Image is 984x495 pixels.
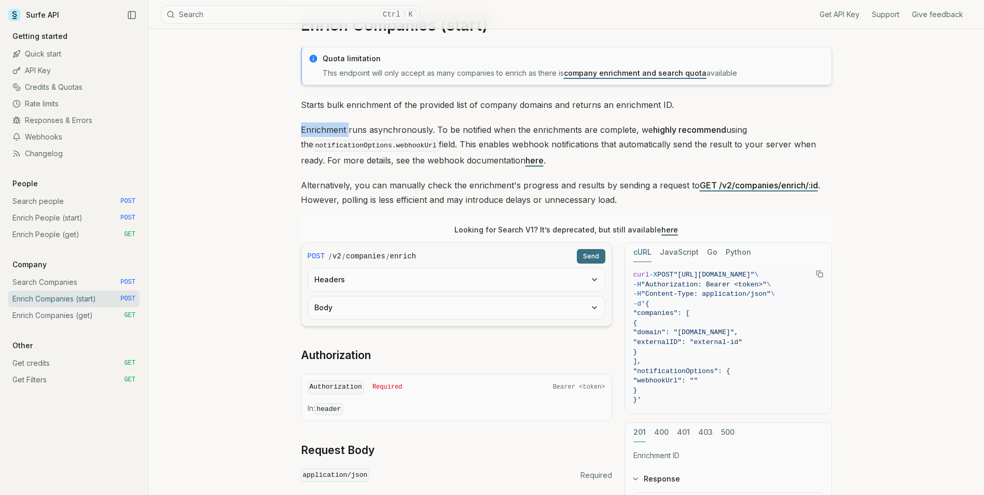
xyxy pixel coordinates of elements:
[641,290,771,298] span: "Content-Type: application/json"
[726,243,751,262] button: Python
[653,125,726,135] strong: highly recommend
[633,357,642,365] span: ],
[386,251,389,262] span: /
[8,291,140,307] a: Enrich Companies (start) POST
[8,340,37,351] p: Other
[721,423,734,442] button: 500
[8,62,140,79] a: API Key
[771,290,775,298] span: \
[323,68,825,78] p: This endpoint will only accept as many companies to enrich as there is available
[301,469,370,483] code: application/json
[633,243,652,262] button: cURL
[633,450,823,461] p: Enrichment ID
[633,396,642,404] span: }'
[812,266,827,282] button: Copy Text
[649,271,658,279] span: -X
[674,271,755,279] span: "[URL][DOMAIN_NAME]"
[633,423,646,442] button: 201
[332,251,341,262] code: v2
[700,180,818,190] a: GET /v2/companies/enrich/:id
[124,230,135,239] span: GET
[308,296,605,319] button: Body
[8,193,140,210] a: Search people POST
[301,348,371,363] a: Authorization
[308,380,364,394] code: Authorization
[564,68,706,77] a: company enrichment and search quota
[301,122,832,168] p: Enrichment runs asynchronously. To be notified when the enrichments are complete, we using the fi...
[633,377,698,384] span: "webhookUrl": ""
[454,225,678,235] p: Looking for Search V1? It’s deprecated, but still available
[301,98,832,112] p: Starts bulk enrichment of the provided list of company domains and returns an enrichment ID.
[8,129,140,145] a: Webhooks
[641,281,767,288] span: "Authorization: Bearer <token>"
[698,423,713,442] button: 403
[661,225,678,234] a: here
[633,271,649,279] span: curl
[124,311,135,320] span: GET
[8,226,140,243] a: Enrich People (get) GET
[313,140,439,152] code: notificationOptions.webhookUrl
[633,367,730,375] span: "notificationOptions": {
[633,281,642,288] span: -H
[633,348,637,356] span: }
[120,295,135,303] span: POST
[553,383,605,391] span: Bearer <token>
[372,383,403,391] span: Required
[657,271,673,279] span: POST
[8,31,72,42] p: Getting started
[633,290,642,298] span: -H
[912,9,963,20] a: Give feedback
[633,387,637,394] span: }
[124,7,140,23] button: Collapse Sidebar
[8,259,51,270] p: Company
[120,214,135,222] span: POST
[8,210,140,226] a: Enrich People (start) POST
[8,178,42,189] p: People
[308,268,605,291] button: Headers
[625,465,831,492] button: Response
[633,328,739,336] span: "domain": "[DOMAIN_NAME]",
[633,319,637,327] span: {
[872,9,899,20] a: Support
[315,403,343,415] code: header
[633,338,743,346] span: "externalID": "external-id"
[8,372,140,388] a: Get Filters GET
[633,300,642,308] span: -d
[654,423,669,442] button: 400
[767,281,771,288] span: \
[329,251,331,262] span: /
[124,376,135,384] span: GET
[633,309,690,317] span: "companies": [
[323,53,825,64] p: Quota limitation
[577,249,605,264] button: Send
[379,9,404,20] kbd: Ctrl
[346,251,385,262] code: companies
[8,95,140,112] a: Rate limits
[8,46,140,62] a: Quick start
[308,251,325,262] span: POST
[8,307,140,324] a: Enrich Companies (get) GET
[120,278,135,286] span: POST
[120,197,135,205] span: POST
[8,79,140,95] a: Credits & Quotas
[8,7,59,23] a: Surfe API
[8,274,140,291] a: Search Companies POST
[525,155,544,166] a: here
[707,243,717,262] button: Go
[124,359,135,367] span: GET
[820,9,860,20] a: Get API Key
[8,145,140,162] a: Changelog
[8,355,140,372] a: Get credits GET
[301,443,375,458] a: Request Body
[660,243,699,262] button: JavaScript
[405,9,417,20] kbd: K
[641,300,649,308] span: '{
[390,251,416,262] code: enrich
[308,403,605,415] p: In:
[755,271,759,279] span: \
[8,112,140,129] a: Responses & Errors
[342,251,345,262] span: /
[301,178,832,207] p: Alternatively, you can manually check the enrichment's progress and results by sending a request ...
[677,423,690,442] button: 401
[161,5,420,24] button: SearchCtrlK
